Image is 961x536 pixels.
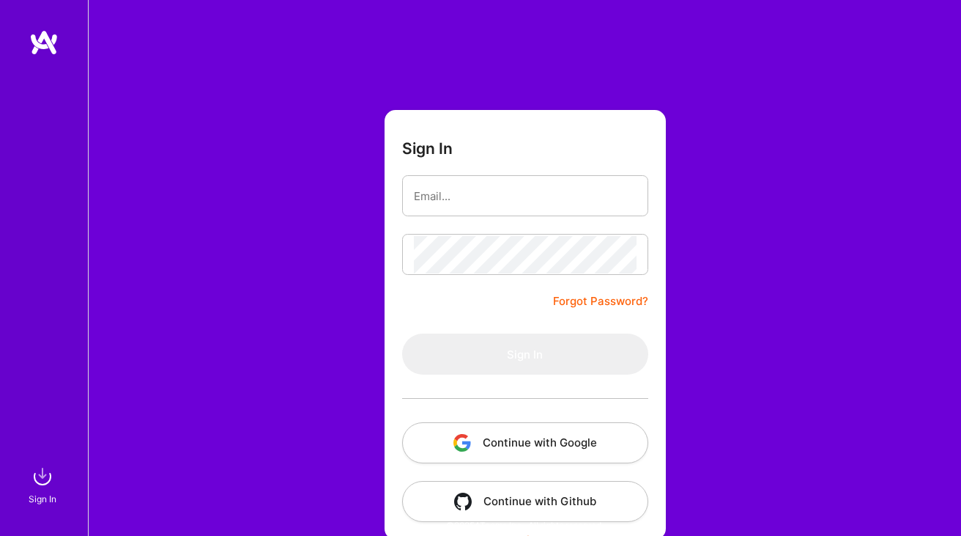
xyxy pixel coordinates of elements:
[454,493,472,510] img: icon
[402,139,453,158] h3: Sign In
[402,334,648,375] button: Sign In
[29,29,59,56] img: logo
[553,293,648,310] a: Forgot Password?
[402,481,648,522] button: Continue with Github
[28,462,57,491] img: sign in
[453,434,471,452] img: icon
[402,422,648,463] button: Continue with Google
[414,177,637,215] input: Email...
[31,462,57,507] a: sign inSign In
[29,491,56,507] div: Sign In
